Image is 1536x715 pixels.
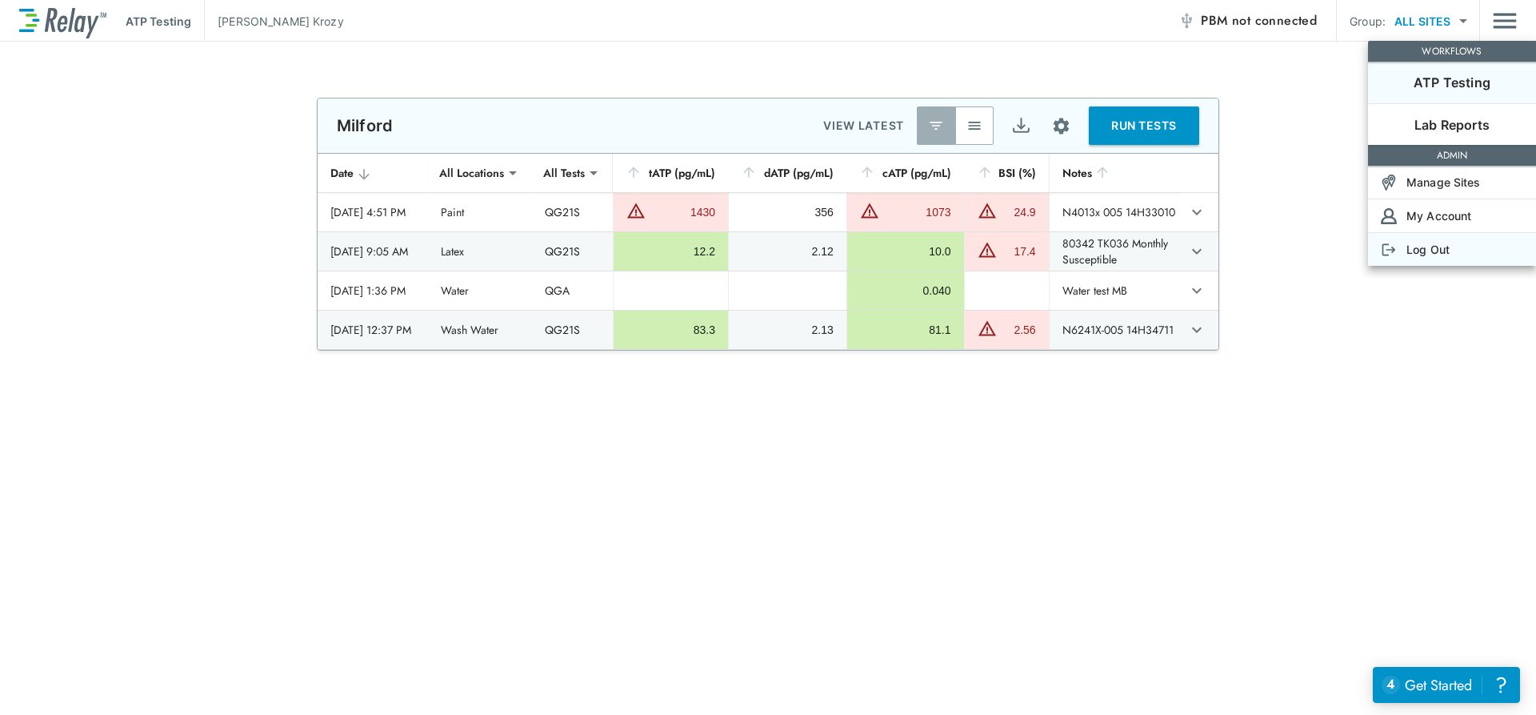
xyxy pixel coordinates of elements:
img: Sites [1381,175,1397,191]
p: ATP Testing [1414,73,1490,92]
iframe: Resource center [1373,667,1520,703]
p: Lab Reports [1414,115,1490,135]
p: WORKFLOWS [1371,44,1533,58]
p: ADMIN [1371,148,1533,163]
p: Log Out [1406,241,1450,258]
p: My Account [1406,207,1471,224]
img: Account [1381,208,1397,224]
p: Manage Sites [1406,174,1481,191]
img: Log Out Icon [1381,242,1397,258]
